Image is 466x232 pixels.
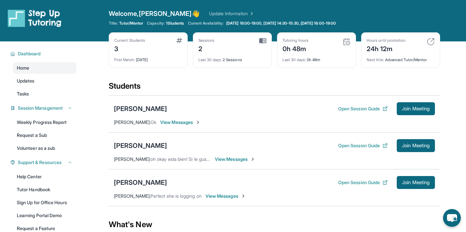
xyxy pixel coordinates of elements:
span: Join Meeting [402,107,430,111]
span: Welcome, [PERSON_NAME] 👋 [109,9,200,18]
a: Tutor Handbook [13,184,76,195]
div: 0h 48m [283,43,308,53]
span: Support & Resources [18,159,61,166]
span: Join Meeting [402,144,430,148]
span: First Match : [114,57,135,62]
span: [PERSON_NAME] : [114,193,150,199]
button: Open Session Guide [338,179,388,186]
div: Sessions [198,38,215,43]
img: Chevron Right [248,10,254,17]
img: card [343,38,350,46]
img: card [427,38,435,46]
img: card [176,38,182,43]
span: Perfect she is logging on [150,193,202,199]
span: Ok [150,119,156,125]
span: Dashboard [18,50,41,57]
a: Updates [13,75,76,87]
span: [PERSON_NAME] : [114,156,150,162]
span: View Messages [205,193,246,199]
span: View Messages [160,119,201,126]
span: Current Availability: [188,21,224,26]
button: Join Meeting [397,102,435,115]
a: Home [13,62,76,74]
img: Chevron-Right [195,120,201,125]
span: Tutor/Mentor [119,21,143,26]
a: Learning Portal Demo [13,210,76,221]
div: Hours until promotion [367,38,405,43]
div: [PERSON_NAME] [114,104,167,113]
span: Last 30 days : [198,57,222,62]
a: Sign Up for Office Hours [13,197,76,208]
button: Session Management [15,105,72,111]
div: [PERSON_NAME] [114,178,167,187]
div: [DATE] [114,53,182,62]
div: 2 Sessions [198,53,266,62]
div: 0h 48m [283,53,350,62]
span: Capacity: [147,21,165,26]
button: Open Session Guide [338,105,388,112]
div: 2 [198,43,215,53]
span: Title: [109,21,118,26]
button: Join Meeting [397,139,435,152]
span: Join Meeting [402,181,430,184]
img: Chevron-Right [250,157,255,162]
img: card [259,38,266,44]
div: Current Students [114,38,145,43]
div: Advanced Tutor/Mentor [367,53,435,62]
span: Tasks [17,91,29,97]
button: chat-button [443,209,461,227]
a: Help Center [13,171,76,182]
img: Chevron-Right [241,193,246,199]
span: Home [17,65,29,71]
span: Next title : [367,57,384,62]
button: Join Meeting [397,176,435,189]
span: 1 Students [166,21,184,26]
div: Students [109,81,440,95]
button: Support & Resources [15,159,72,166]
a: Weekly Progress Report [13,116,76,128]
a: Request a Sub [13,129,76,141]
a: [DATE] 16:00-19:00, [DATE] 14:30-15:30, [DATE] 16:00-19:00 [225,21,337,26]
span: Last 30 days : [283,57,306,62]
span: [DATE] 16:00-19:00, [DATE] 14:30-15:30, [DATE] 16:00-19:00 [226,21,336,26]
a: Volunteer as a sub [13,142,76,154]
a: Update Information [209,10,254,17]
div: Tutoring hours [283,38,308,43]
span: oh okay esta bien! Si le gusta podemos hacer la junta para la próxima sesión [150,156,306,162]
div: [PERSON_NAME] [114,141,167,150]
span: Updates [17,78,35,84]
img: logo [8,9,61,27]
span: Session Management [18,105,63,111]
a: Tasks [13,88,76,100]
div: 3 [114,43,145,53]
button: Open Session Guide [338,142,388,149]
span: View Messages [215,156,255,162]
span: [PERSON_NAME] : [114,119,150,125]
button: Dashboard [15,50,72,57]
div: 24h 12m [367,43,405,53]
